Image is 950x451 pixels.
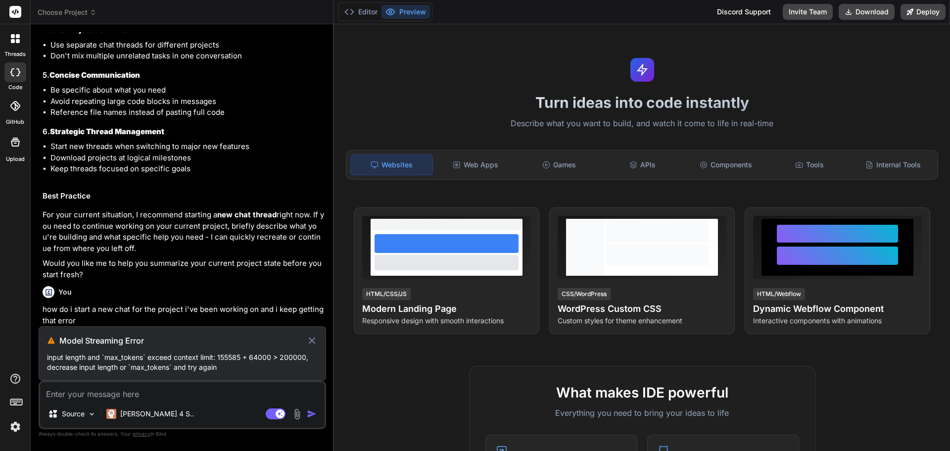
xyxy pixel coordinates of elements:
div: CSS/WordPress [558,288,611,300]
li: Use separate chat threads for different projects [50,40,324,51]
p: [PERSON_NAME] 4 S.. [120,409,194,419]
h2: What makes IDE powerful [485,382,799,403]
div: APIs [602,154,683,175]
div: HTML/CSS/JS [362,288,411,300]
strong: Strategic Thread Management [50,127,164,136]
img: Pick Models [88,410,96,418]
p: Interactive components with animations [753,316,922,326]
li: Download projects at logical milestones [50,152,324,164]
p: Responsive design with smooth interactions [362,316,531,326]
h3: Model Streaming Error [59,335,306,347]
span: Choose Project [38,7,96,17]
li: Avoid repeating large code blocks in messages [50,96,324,107]
p: Describe what you want to build, and watch it come to life in real-time [340,117,944,130]
li: Reference file names instead of pasting full code [50,107,324,118]
p: Would you like me to help you summarize your current project state before you start fresh? [43,258,324,280]
li: Be specific about what you need [50,85,324,96]
p: For your current situation, I recommend starting a right now. If you need to continue working on ... [43,209,324,254]
label: Upload [6,155,25,163]
span: privacy [133,431,150,437]
strong: new chat thread [217,210,277,219]
button: Deploy [901,4,946,20]
p: Source [62,409,85,419]
div: Tools [769,154,851,175]
li: Keep threads focused on specific goals [50,163,324,175]
img: settings [7,418,24,435]
li: Don't mix multiple unrelated tasks in one conversation [50,50,324,62]
p: Everything you need to bring your ideas to life [485,407,799,419]
h6: You [58,287,72,297]
label: threads [4,50,26,58]
div: Internal Tools [852,154,934,175]
div: Games [519,154,600,175]
img: icon [307,409,317,419]
h2: Best Practice [43,191,324,202]
div: HTML/Webflow [753,288,805,300]
button: Download [839,4,895,20]
strong: Concise Communication [49,70,140,80]
h4: WordPress Custom CSS [558,302,726,316]
p: Always double-check its answers. Your in Bind [39,429,326,439]
label: code [8,83,22,92]
p: how do i start a new chat for the project i've been working on and i keep getting that error [43,304,324,326]
div: Components [685,154,767,175]
button: Invite Team [783,4,833,20]
h3: 5. [43,70,324,81]
img: attachment [291,408,303,420]
p: Custom styles for theme enhancement [558,316,726,326]
button: Preview [381,5,430,19]
p: input length and `max_tokens` exceed context limit: 155585 + 64000 > 200000, decrease input lengt... [47,352,318,372]
div: Web Apps [435,154,517,175]
li: Start new threads when switching to major new features [50,141,324,152]
button: Editor [340,5,381,19]
h4: Modern Landing Page [362,302,531,316]
h1: Turn ideas into code instantly [340,94,944,111]
div: Discord Support [711,4,777,20]
div: Websites [350,154,433,175]
h4: Dynamic Webflow Component [753,302,922,316]
img: Claude 4 Sonnet [106,409,116,419]
label: GitHub [6,118,24,126]
h3: 6. [43,126,324,138]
